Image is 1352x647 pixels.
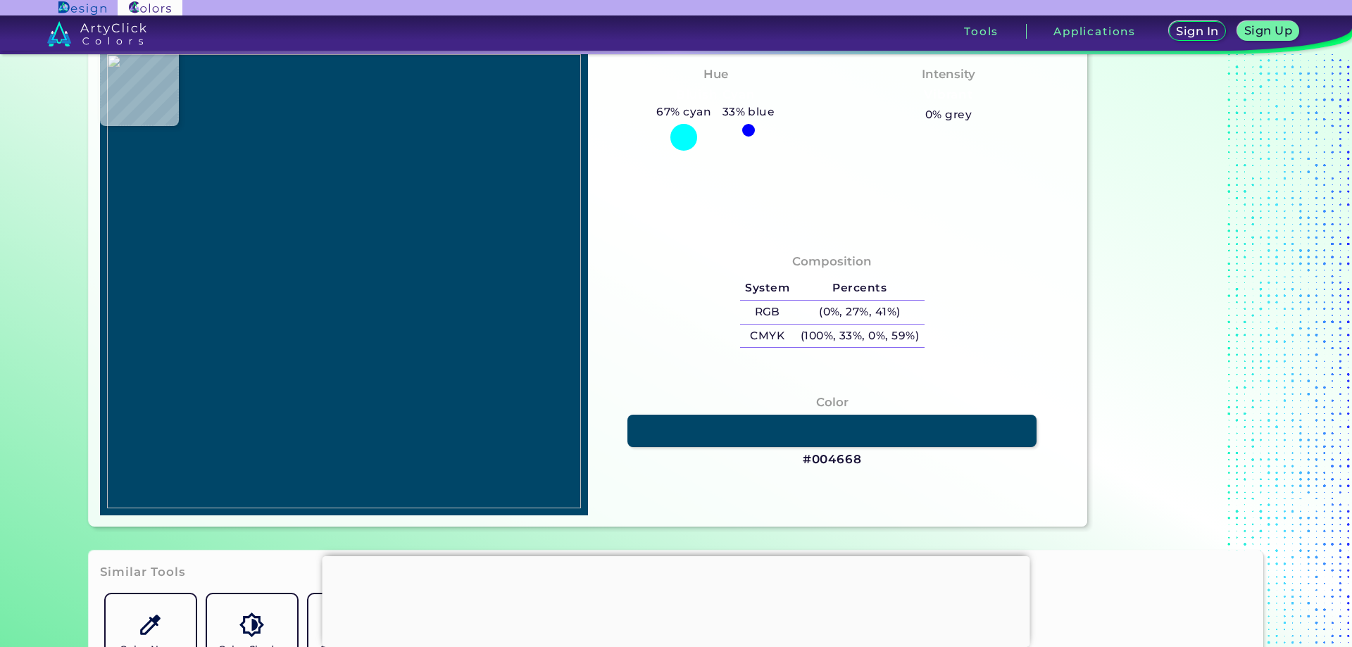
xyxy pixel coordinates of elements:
img: ArtyClick Design logo [58,1,106,15]
h5: CMYK [740,325,795,348]
h3: Vibrant [918,87,979,103]
h5: (0%, 27%, 41%) [795,301,925,324]
h5: (100%, 33%, 0%, 59%) [795,325,925,348]
h3: Applications [1053,26,1136,37]
h5: Sign In [1178,26,1216,37]
h5: System [740,277,795,300]
h5: RGB [740,301,795,324]
h5: Sign Up [1246,25,1290,36]
img: icon_color_shades.svg [239,613,264,637]
h3: Tools [964,26,999,37]
h4: Intensity [922,64,975,84]
h4: Composition [792,251,872,272]
iframe: Advertisement [323,556,1030,643]
img: e79d35fc-c507-47eb-940c-7fc60b60c9e3 [107,54,581,508]
img: icon_color_name_finder.svg [138,613,163,637]
a: Sign In [1172,23,1223,40]
h3: Similar Tools [100,564,186,581]
h4: Hue [703,64,728,84]
a: Sign Up [1241,23,1296,40]
img: logo_artyclick_colors_white.svg [47,21,146,46]
h5: 0% grey [925,106,972,124]
h5: Percents [795,277,925,300]
h3: Bluish Cyan [670,87,761,103]
h5: 67% cyan [651,103,717,121]
h3: #004668 [803,451,862,468]
h5: 33% blue [717,103,780,121]
h4: Color [816,392,849,413]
